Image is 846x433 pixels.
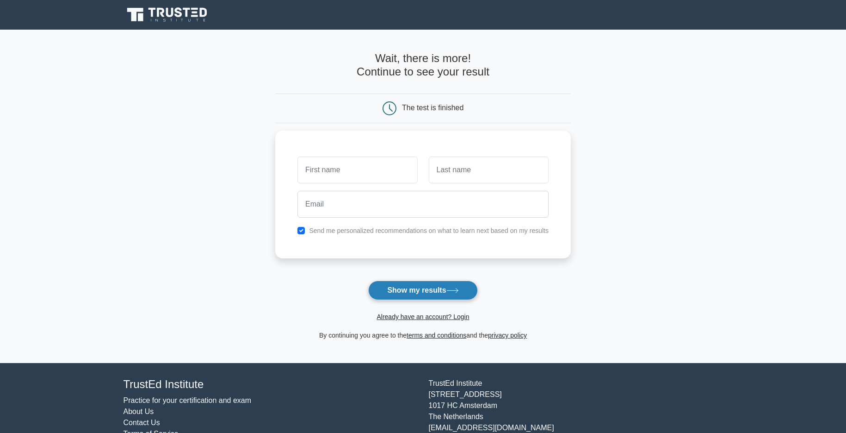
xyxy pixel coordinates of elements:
[429,157,549,183] input: Last name
[270,330,576,341] div: By continuing you agree to the and the
[297,157,417,183] input: First name
[488,332,527,339] a: privacy policy
[124,419,160,427] a: Contact Us
[407,332,466,339] a: terms and conditions
[124,408,154,415] a: About Us
[309,227,549,234] label: Send me personalized recommendations on what to learn next based on my results
[124,378,418,391] h4: TrustEd Institute
[368,281,477,300] button: Show my results
[377,313,469,320] a: Already have an account? Login
[275,52,571,79] h4: Wait, there is more! Continue to see your result
[297,191,549,218] input: Email
[402,104,463,112] div: The test is finished
[124,396,252,404] a: Practice for your certification and exam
